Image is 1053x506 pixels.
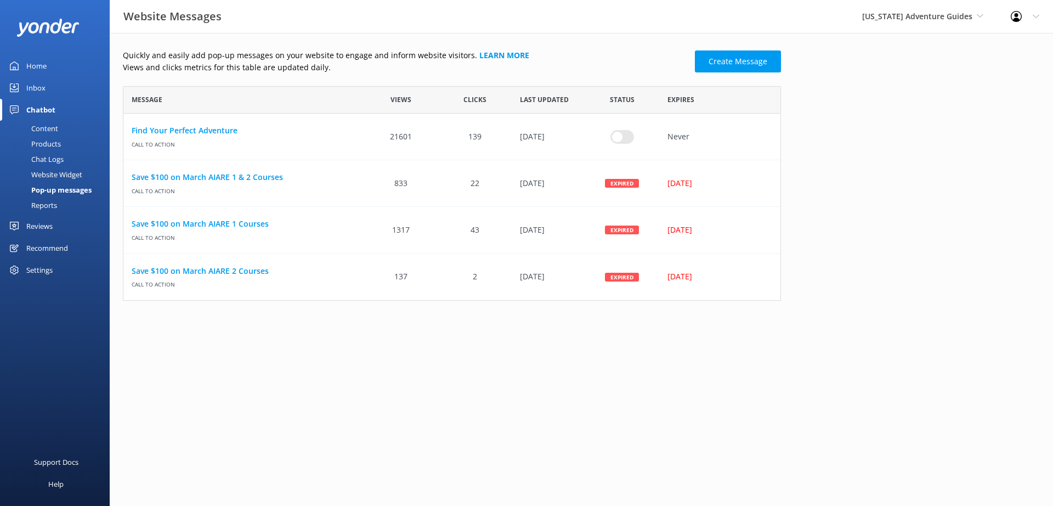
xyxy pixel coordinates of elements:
div: Recommend [26,237,68,259]
div: Help [48,473,64,495]
div: 19 Feb 2025 [512,160,585,207]
div: Never [659,114,780,160]
div: 43 [438,207,511,254]
div: [DATE] [667,177,766,189]
a: Content [7,121,110,136]
span: Call to action [132,277,356,289]
div: Home [26,55,47,77]
div: 19 Feb 2025 [512,207,585,254]
a: Find Your Perfect Adventure [132,125,356,137]
div: 139 [438,114,511,160]
div: 2 [438,254,511,300]
div: Support Docs [34,451,78,473]
div: 1317 [364,207,438,254]
div: Products [7,136,61,151]
div: 22 [438,160,511,207]
div: 19 Feb 2025 [512,254,585,300]
div: Chatbot [26,99,55,121]
div: row [123,160,781,207]
div: Inbox [26,77,46,99]
span: [US_STATE] Adventure Guides [862,11,972,21]
span: Call to action [132,137,356,148]
div: row [123,254,781,300]
a: Reports [7,198,110,213]
span: Last updated [520,94,569,105]
a: Pop-up messages [7,182,110,198]
span: Views [390,94,411,105]
a: Save $100 on March AIARE 2 Courses [132,265,356,277]
div: grid [123,114,781,300]
div: row [123,114,781,160]
div: Website Widget [7,167,82,182]
div: Reviews [26,215,53,237]
p: Views and clicks metrics for this table are updated daily. [123,61,688,74]
div: 21601 [364,114,438,160]
a: Save $100 on March AIARE 1 & 2 Courses [132,171,356,183]
a: Chat Logs [7,151,110,167]
div: 833 [364,160,438,207]
p: Quickly and easily add pop-up messages on your website to engage and inform website visitors. [123,49,688,61]
img: yonder-white-logo.png [16,19,80,37]
a: Learn more [479,50,529,60]
span: Expires [667,94,694,105]
div: Expired [605,226,639,234]
div: Settings [26,259,53,281]
div: Expired [605,179,639,188]
div: 137 [364,254,438,300]
span: Call to action [132,230,356,241]
a: Save $100 on March AIARE 1 Courses [132,218,356,230]
span: Call to action [132,183,356,195]
a: Website Widget [7,167,110,182]
span: Status [610,94,635,105]
div: Expired [605,272,639,281]
div: 25 Jul 2025 [512,114,585,160]
div: row [123,207,781,254]
div: [DATE] [667,271,766,283]
h3: Website Messages [123,8,222,25]
div: Content [7,121,58,136]
div: [DATE] [667,224,766,236]
span: Message [132,94,162,105]
div: Pop-up messages [7,182,92,198]
span: Clicks [463,94,486,105]
div: Chat Logs [7,151,64,167]
div: Reports [7,198,57,213]
a: Products [7,136,110,151]
a: Create Message [695,50,781,72]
